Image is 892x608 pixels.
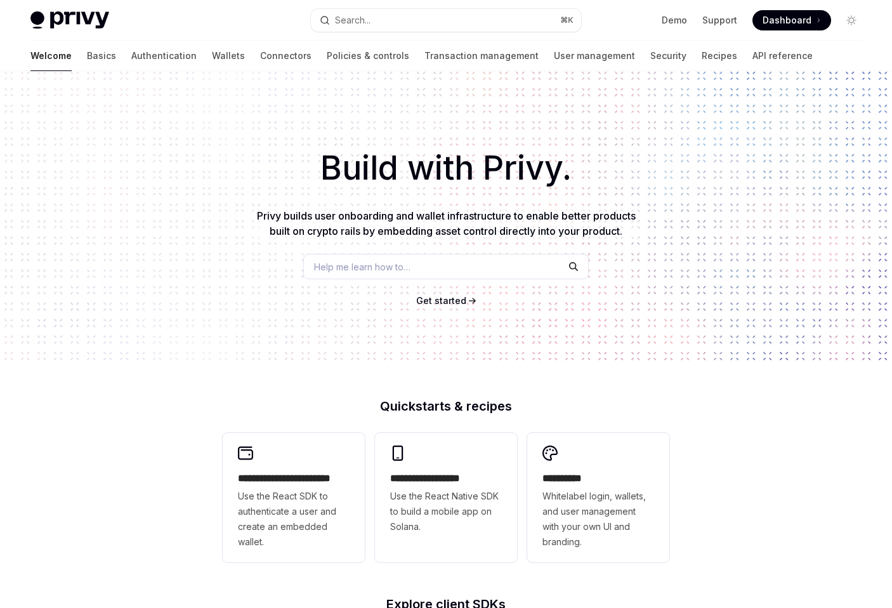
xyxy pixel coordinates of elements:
[416,295,466,306] span: Get started
[662,14,687,27] a: Demo
[257,209,636,237] span: Privy builds user onboarding and wallet infrastructure to enable better products built on crypto ...
[560,15,574,25] span: ⌘ K
[311,9,581,32] button: Search...⌘K
[390,489,502,534] span: Use the React Native SDK to build a mobile app on Solana.
[554,41,635,71] a: User management
[30,11,109,29] img: light logo
[212,41,245,71] a: Wallets
[223,400,669,413] h2: Quickstarts & recipes
[238,489,350,550] span: Use the React SDK to authenticate a user and create an embedded wallet.
[752,41,813,71] a: API reference
[752,10,831,30] a: Dashboard
[763,14,811,27] span: Dashboard
[20,143,872,193] h1: Build with Privy.
[87,41,116,71] a: Basics
[416,294,466,307] a: Get started
[314,260,410,274] span: Help me learn how to…
[260,41,312,71] a: Connectors
[702,14,737,27] a: Support
[327,41,409,71] a: Policies & controls
[542,489,654,550] span: Whitelabel login, wallets, and user management with your own UI and branding.
[30,41,72,71] a: Welcome
[650,41,686,71] a: Security
[375,433,517,562] a: **** **** **** ***Use the React Native SDK to build a mobile app on Solana.
[131,41,197,71] a: Authentication
[841,10,862,30] button: Toggle dark mode
[424,41,539,71] a: Transaction management
[702,41,737,71] a: Recipes
[335,13,371,28] div: Search...
[527,433,669,562] a: **** *****Whitelabel login, wallets, and user management with your own UI and branding.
